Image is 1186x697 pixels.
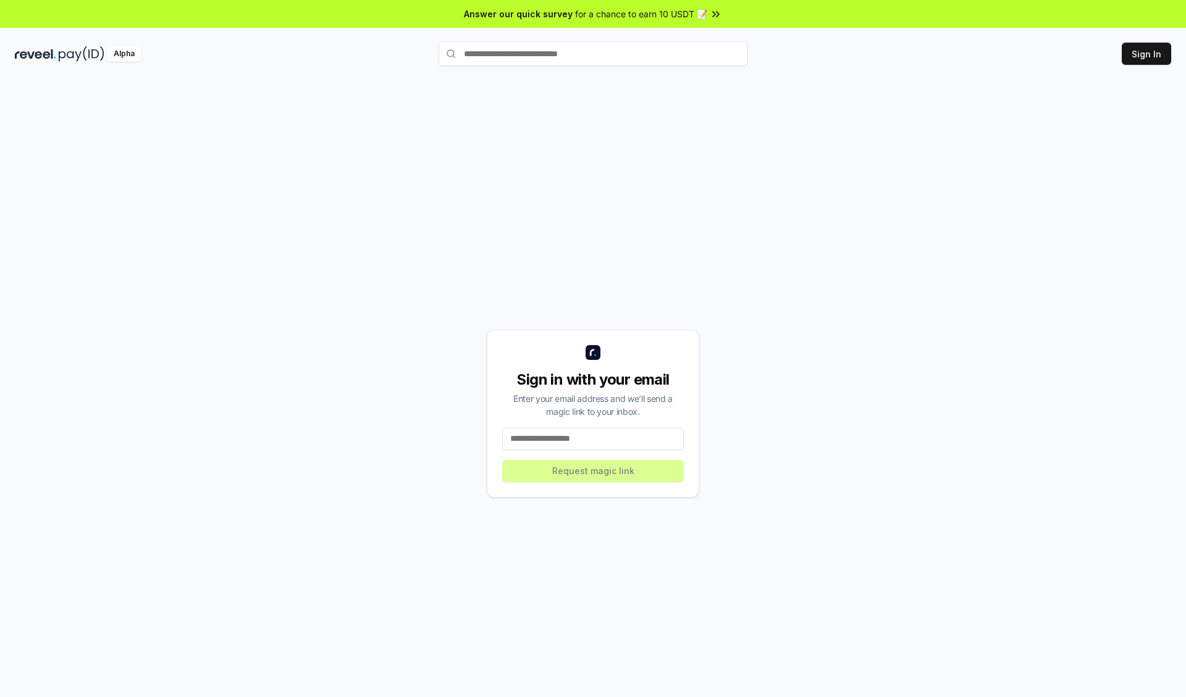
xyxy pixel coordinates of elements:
span: Answer our quick survey [464,7,573,20]
div: Sign in with your email [502,370,684,390]
img: reveel_dark [15,46,56,62]
div: Enter your email address and we’ll send a magic link to your inbox. [502,392,684,418]
img: pay_id [59,46,104,62]
span: for a chance to earn 10 USDT 📝 [575,7,707,20]
div: Alpha [107,46,141,62]
button: Sign In [1122,43,1171,65]
img: logo_small [586,345,600,360]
